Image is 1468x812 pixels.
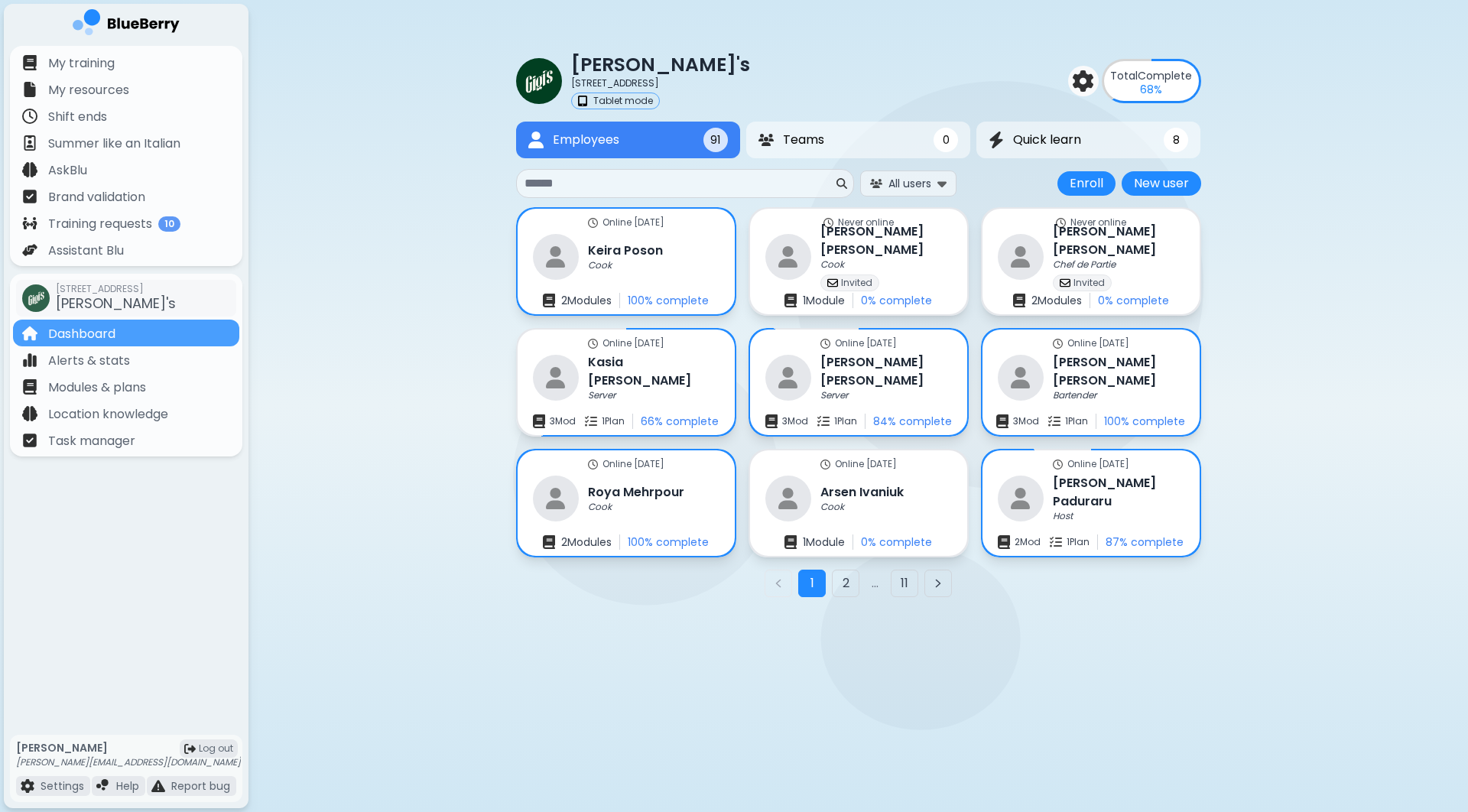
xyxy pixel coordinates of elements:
[593,95,653,107] p: Tablet mode
[602,337,664,349] p: Online [DATE]
[798,570,826,597] button: Go to page 1
[22,82,37,97] img: file icon
[533,355,579,401] img: restaurant
[116,779,139,793] p: Help
[1070,216,1126,229] p: Never online
[832,570,859,597] button: Go to page 2
[989,132,1004,149] img: Quick learn
[1053,460,1063,469] img: online status
[1060,278,1070,288] img: invited
[998,234,1044,280] img: restaurant
[820,258,844,271] p: Cook
[1013,294,1025,307] img: enrollments
[1104,414,1185,428] p: 100 % complete
[1110,69,1192,83] p: Complete
[1053,222,1184,259] h3: [PERSON_NAME] [PERSON_NAME]
[533,234,579,280] img: restaurant
[516,449,736,557] a: online statusOnline [DATE]restaurantRoya MehrpourCookenrollments2Modules100% complete
[533,476,579,521] img: restaurant
[48,161,87,180] p: AskBlu
[516,207,736,316] a: online statusOnline [DATE]restaurantKeira PosonCookenrollments2Modules100% complete
[1073,277,1105,289] p: Invited
[998,535,1010,549] img: modules
[22,326,37,341] img: file icon
[943,133,950,147] span: 0
[22,284,50,312] img: company thumbnail
[21,779,34,793] img: file icon
[765,414,778,428] img: modules
[22,55,37,70] img: file icon
[981,449,1201,557] a: online statusOnline [DATE]restaurant[PERSON_NAME] PaduraruHostmodules2Modtraining plans1Plan87% c...
[602,458,664,470] p: Online [DATE]
[516,328,736,437] a: online statusOnline [DATE]restaurantKasia [PERSON_NAME]Servermodules3Modtraining plans1Plan66% co...
[924,570,952,597] button: Next page
[758,134,774,146] img: Teams
[765,355,811,401] img: restaurant
[1140,83,1162,96] p: 68 %
[48,432,135,450] p: Task manager
[22,379,37,395] img: file icon
[48,135,180,153] p: Summer like an Italian
[1173,133,1180,147] span: 8
[48,108,107,126] p: Shift ends
[820,501,844,513] p: Cook
[588,242,663,260] h3: Keira Poson
[981,207,1201,316] a: online statusNever onlinerestaurant[PERSON_NAME] [PERSON_NAME]Chef de PartieinvitedInvitedenrollm...
[888,177,931,190] span: All users
[588,460,598,469] img: online status
[746,122,970,158] button: TeamsTeams0
[861,294,932,307] p: 0 % complete
[528,132,544,149] img: Employees
[1053,258,1116,271] p: Chef de Partie
[199,742,233,755] span: Log out
[578,96,587,106] img: tablet
[48,81,129,99] p: My resources
[834,415,857,427] p: 1 Plan
[56,283,176,295] span: [STREET_ADDRESS]
[803,294,845,307] p: 1 Module
[48,242,124,260] p: Assistant Blu
[16,756,241,768] p: [PERSON_NAME][EMAIL_ADDRESS][DOMAIN_NAME]
[96,779,110,793] img: file icon
[22,216,37,231] img: file icon
[803,535,845,549] p: 1 Module
[1098,294,1169,307] p: 0 % complete
[533,414,545,428] img: modules
[151,779,165,793] img: file icon
[996,414,1008,428] img: modules
[1013,131,1081,149] span: Quick learn
[22,109,37,124] img: file icon
[48,405,168,424] p: Location knowledge
[571,52,750,77] p: [PERSON_NAME]'s
[602,415,625,427] p: 1 Plan
[16,741,241,755] p: [PERSON_NAME]
[823,218,833,228] img: online status
[820,222,952,259] h3: [PERSON_NAME] [PERSON_NAME]
[827,278,838,288] img: invited
[1067,536,1090,548] p: 1 Plan
[22,162,37,177] img: file icon
[820,353,952,390] h3: [PERSON_NAME] [PERSON_NAME]
[602,216,664,229] p: Online [DATE]
[1053,353,1184,390] h3: [PERSON_NAME] [PERSON_NAME]
[765,476,811,521] img: restaurant
[48,378,146,397] p: Modules & plans
[571,77,659,89] p: [STREET_ADDRESS]
[553,131,619,149] span: Employees
[998,476,1044,521] img: restaurant
[1057,171,1116,196] button: Enroll
[543,535,555,549] img: enrollments
[782,415,808,427] p: 3 Mod
[1031,294,1082,307] p: 2 Module s
[835,337,897,349] p: Online [DATE]
[22,189,37,204] img: file icon
[1053,389,1096,401] p: Bartender
[784,294,797,307] img: enrollments
[1053,510,1073,522] p: Host
[1050,536,1062,548] img: training plans
[588,389,615,401] p: Server
[841,277,872,289] p: Invited
[861,535,932,549] p: 0 % complete
[22,135,37,151] img: file icon
[998,355,1044,401] img: restaurant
